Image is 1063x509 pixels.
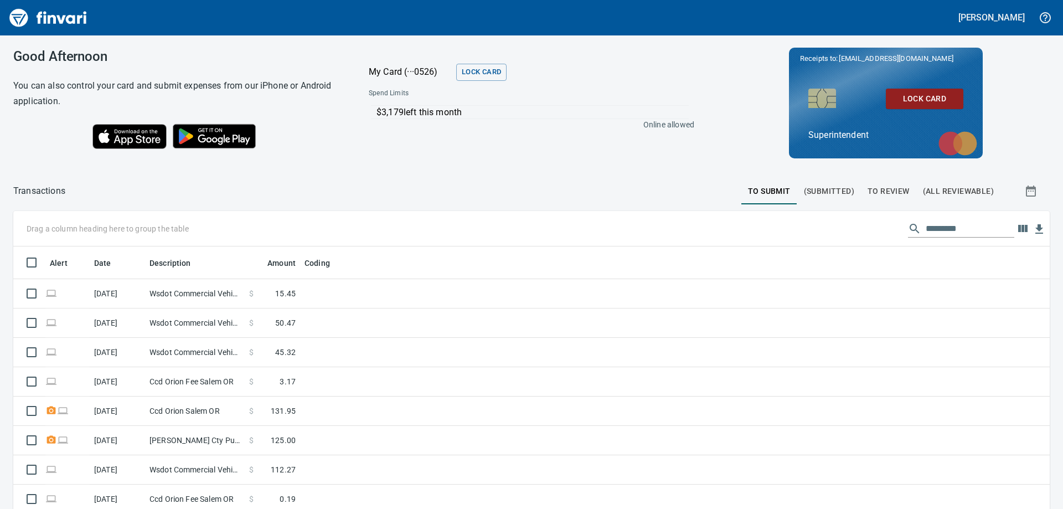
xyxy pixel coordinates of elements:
[360,119,694,130] p: Online allowed
[90,367,145,397] td: [DATE]
[249,376,254,387] span: $
[167,118,262,155] img: Get it on Google Play
[748,184,791,198] span: To Submit
[145,338,245,367] td: Wsdot Commercial Vehic Tumwater [GEOGRAPHIC_DATA]
[92,124,167,149] img: Download on the App Store
[45,348,57,356] span: Online transaction
[838,53,954,64] span: [EMAIL_ADDRESS][DOMAIN_NAME]
[956,9,1028,26] button: [PERSON_NAME]
[45,436,57,444] span: Receipt Required
[456,64,507,81] button: Lock Card
[13,49,341,64] h3: Good Afternoon
[90,309,145,338] td: [DATE]
[868,184,910,198] span: To Review
[45,495,57,502] span: Online transaction
[94,256,111,270] span: Date
[90,397,145,426] td: [DATE]
[305,256,330,270] span: Coding
[249,464,254,475] span: $
[800,53,972,64] p: Receipts to:
[90,338,145,367] td: [DATE]
[149,256,205,270] span: Description
[145,309,245,338] td: Wsdot Commercial Vehic Tumwater [GEOGRAPHIC_DATA]
[45,378,57,385] span: Online transaction
[267,256,296,270] span: Amount
[1014,220,1031,237] button: Choose columns to display
[90,426,145,455] td: [DATE]
[13,184,65,198] nav: breadcrumb
[808,128,963,142] p: Superintendent
[933,126,983,161] img: mastercard.svg
[275,317,296,328] span: 50.47
[369,65,452,79] p: My Card (···0526)
[45,290,57,297] span: Online transaction
[145,367,245,397] td: Ccd Orion Fee Salem OR
[1031,221,1047,238] button: Download Table
[45,319,57,326] span: Online transaction
[45,466,57,473] span: Online transaction
[145,279,245,309] td: Wsdot Commercial Vehic Tumwater [GEOGRAPHIC_DATA]
[305,256,344,270] span: Coding
[271,435,296,446] span: 125.00
[275,288,296,299] span: 15.45
[7,4,90,31] img: Finvari
[958,12,1025,23] h5: [PERSON_NAME]
[149,256,191,270] span: Description
[249,405,254,417] span: $
[271,405,296,417] span: 131.95
[27,223,189,234] p: Drag a column heading here to group the table
[13,78,341,109] h6: You can also control your card and submit expenses from our iPhone or Android application.
[253,256,296,270] span: Amount
[45,407,57,414] span: Receipt Required
[145,455,245,485] td: Wsdot Commercial Vehic Tumwater [GEOGRAPHIC_DATA]
[249,347,254,358] span: $
[280,493,296,505] span: 0.19
[145,397,245,426] td: Ccd Orion Salem OR
[13,184,65,198] p: Transactions
[249,493,254,505] span: $
[376,106,689,119] p: $3,179 left this month
[895,92,954,106] span: Lock Card
[275,347,296,358] span: 45.32
[57,436,69,444] span: Online transaction
[804,184,854,198] span: (Submitted)
[1014,178,1050,204] button: Show transactions within a particular date range
[369,88,550,99] span: Spend Limits
[462,66,501,79] span: Lock Card
[886,89,963,109] button: Lock Card
[94,256,126,270] span: Date
[280,376,296,387] span: 3.17
[145,426,245,455] td: [PERSON_NAME] Cty Public Works [GEOGRAPHIC_DATA] [GEOGRAPHIC_DATA]
[50,256,68,270] span: Alert
[249,317,254,328] span: $
[923,184,994,198] span: (All Reviewable)
[249,435,254,446] span: $
[90,279,145,309] td: [DATE]
[57,407,69,414] span: Online transaction
[249,288,254,299] span: $
[271,464,296,475] span: 112.27
[50,256,82,270] span: Alert
[90,455,145,485] td: [DATE]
